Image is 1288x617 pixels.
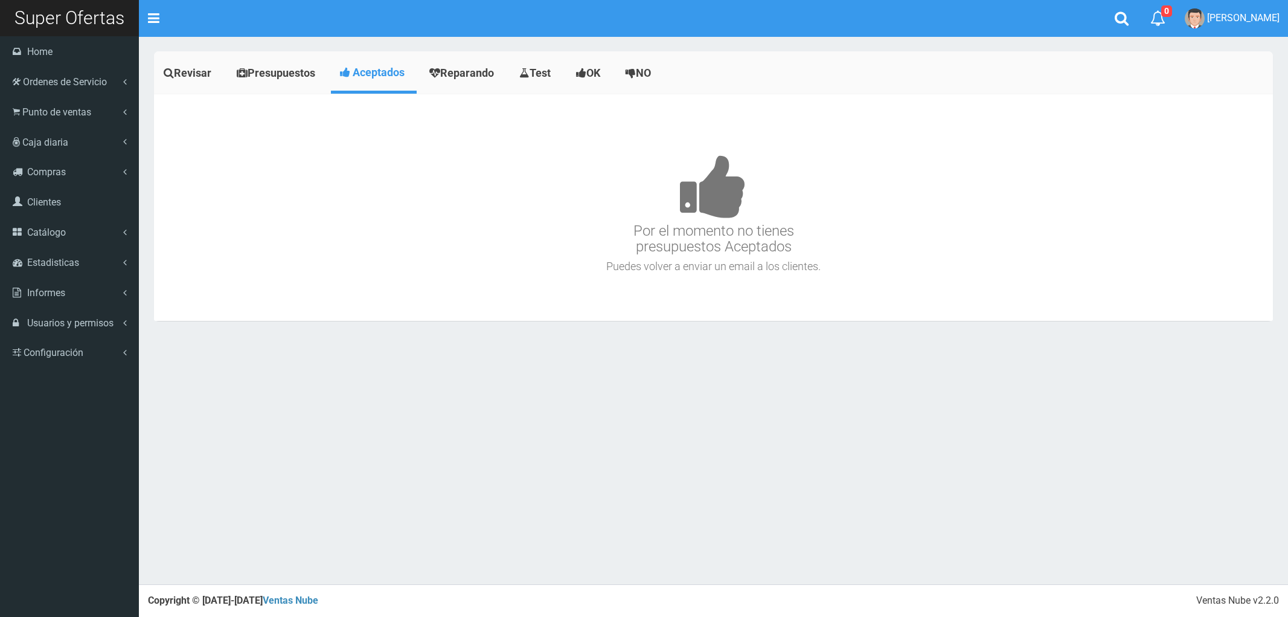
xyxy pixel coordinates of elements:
span: Punto de ventas [22,106,91,118]
h4: Puedes volver a enviar un email a los clientes. [157,260,1270,273]
span: Clientes [27,196,61,208]
img: User Image [1185,8,1205,28]
span: Configuración [24,347,83,358]
a: Aceptados [331,54,417,91]
span: Ordenes de Servicio [23,76,107,88]
span: Catálogo [27,227,66,238]
span: Test [530,66,551,79]
span: Revisar [174,66,211,79]
span: Aceptados [353,66,405,79]
a: Revisar [154,54,224,92]
span: Reparando [440,66,494,79]
a: Reparando [420,54,507,92]
a: NO [616,54,664,92]
span: Usuarios y permisos [27,317,114,329]
span: Informes [27,287,65,299]
span: Home [27,46,53,57]
a: Ventas Nube [263,595,318,606]
span: NO [636,66,651,79]
span: Super Ofertas [14,7,124,28]
a: Presupuestos [227,54,328,92]
span: Presupuestos [248,66,315,79]
span: [PERSON_NAME] [1207,12,1280,24]
div: Ventas Nube v2.2.0 [1196,594,1279,608]
span: OK [586,66,600,79]
span: 0 [1161,5,1172,17]
strong: Copyright © [DATE]-[DATE] [148,595,318,606]
span: Compras [27,166,66,178]
a: Test [510,54,563,92]
h3: Por el momento no tienes presupuestos Aceptados [157,118,1270,255]
span: Estadisticas [27,257,79,268]
span: Caja diaria [22,137,68,148]
a: OK [566,54,613,92]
